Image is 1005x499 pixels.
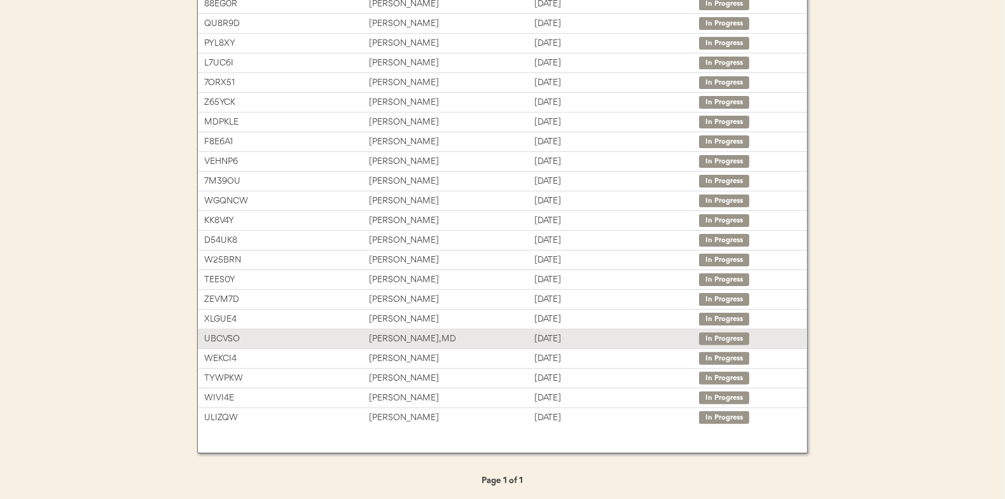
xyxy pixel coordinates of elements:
div: KK8V4Y [204,214,369,228]
div: WIVI4E [204,391,369,406]
div: [PERSON_NAME] [369,312,534,327]
div: [DATE] [534,95,699,110]
div: [PERSON_NAME] [369,95,534,110]
div: [PERSON_NAME] [369,352,534,366]
div: [DATE] [534,17,699,31]
div: [PERSON_NAME] [369,194,534,208]
div: [DATE] [534,371,699,386]
div: [PERSON_NAME] [369,292,534,307]
div: L7UC6I [204,56,369,71]
div: [DATE] [534,76,699,90]
div: [PERSON_NAME] [369,391,534,406]
div: MDPKLE [204,115,369,130]
div: [DATE] [534,56,699,71]
div: Z65YCK [204,95,369,110]
div: [PERSON_NAME] [369,135,534,149]
div: [DATE] [534,154,699,169]
div: [DATE] [534,36,699,51]
div: [PERSON_NAME] [369,76,534,90]
div: ZEVM7D [204,292,369,307]
div: UBCVSO [204,332,369,346]
div: [PERSON_NAME] [369,36,534,51]
div: [PERSON_NAME] [369,273,534,287]
div: [PERSON_NAME] [369,154,534,169]
div: [DATE] [534,233,699,248]
div: [PERSON_NAME] [369,233,534,248]
div: [PERSON_NAME] [369,214,534,228]
div: [PERSON_NAME] [369,115,534,130]
div: [DATE] [534,391,699,406]
div: [PERSON_NAME] [369,174,534,189]
div: [DATE] [534,332,699,346]
div: WGQNCW [204,194,369,208]
div: ULIZQW [204,411,369,425]
div: [DATE] [534,352,699,366]
div: WEKCI4 [204,352,369,366]
div: [DATE] [534,174,699,189]
div: [DATE] [534,214,699,228]
div: [DATE] [534,115,699,130]
div: D54UK8 [204,233,369,248]
div: [DATE] [534,273,699,287]
div: TYWPKW [204,371,369,386]
div: [DATE] [534,253,699,268]
div: [PERSON_NAME] [369,411,534,425]
div: QU8R9D [204,17,369,31]
div: [PERSON_NAME] [369,371,534,386]
div: [DATE] [534,312,699,327]
div: F8E6A1 [204,135,369,149]
div: [DATE] [534,194,699,208]
div: [PERSON_NAME] [369,253,534,268]
div: 7M39OU [204,174,369,189]
div: TEES0Y [204,273,369,287]
div: XLGUE4 [204,312,369,327]
div: [PERSON_NAME] [369,56,534,71]
div: [PERSON_NAME] [369,17,534,31]
div: 7ORX51 [204,76,369,90]
div: Page 1 of 1 [439,474,566,488]
div: PYL8XY [204,36,369,51]
div: [PERSON_NAME], MD [369,332,534,346]
div: [DATE] [534,411,699,425]
div: VEHNP6 [204,154,369,169]
div: W25BRN [204,253,369,268]
div: [DATE] [534,135,699,149]
div: [DATE] [534,292,699,307]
